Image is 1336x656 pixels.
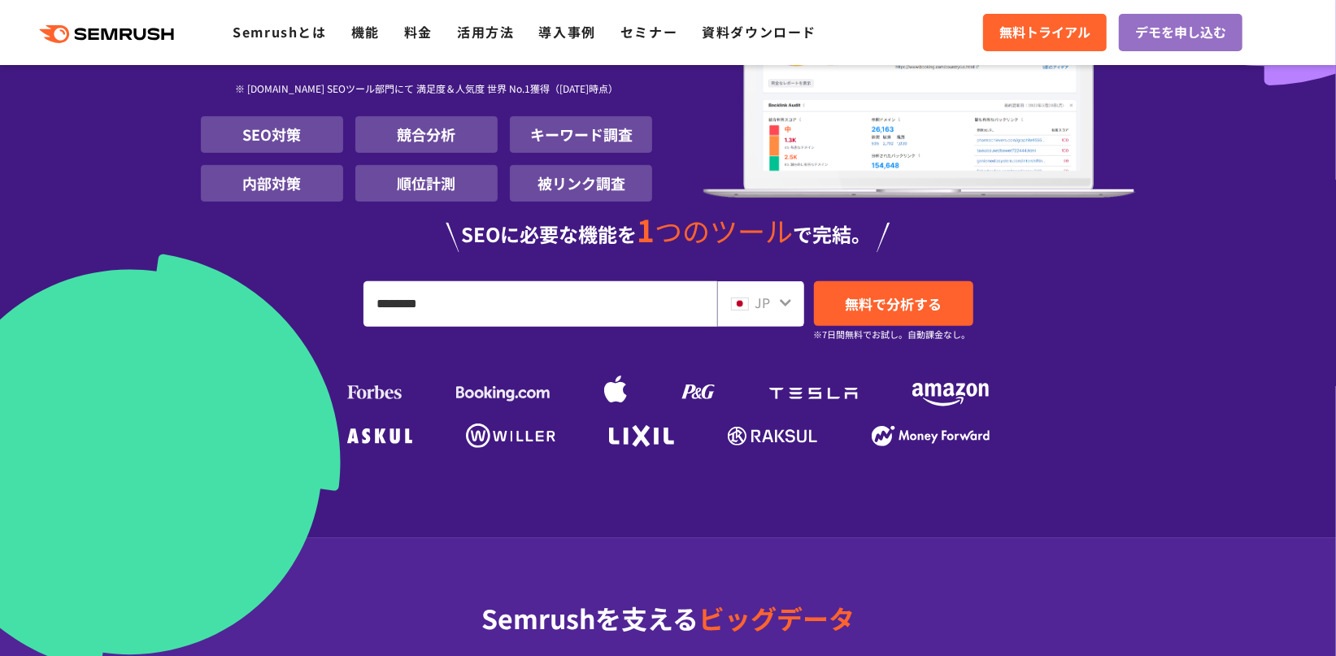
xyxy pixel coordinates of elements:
[355,116,498,153] li: 競合分析
[404,22,433,41] a: 料金
[201,116,343,153] li: SEO対策
[201,165,343,202] li: 内部対策
[1135,22,1226,43] span: デモを申し込む
[698,599,855,636] span: ビッグデータ
[510,165,652,202] li: 被リンク調査
[233,22,326,41] a: Semrushとは
[814,327,971,342] small: ※7日間無料でお試し。自動課金なし。
[983,14,1107,51] a: 無料トライアル
[539,22,596,41] a: 導入事例
[351,22,380,41] a: 機能
[999,22,1090,43] span: 無料トライアル
[1119,14,1242,51] a: デモを申し込む
[702,22,816,41] a: 資料ダウンロード
[793,219,871,248] span: で完結。
[201,215,1136,252] div: SEOに必要な機能を
[814,281,973,326] a: 無料で分析する
[655,211,793,250] span: つのツール
[637,207,655,251] span: 1
[755,293,771,312] span: JP
[845,293,942,314] span: 無料で分析する
[457,22,514,41] a: 活用方法
[201,64,653,116] div: ※ [DOMAIN_NAME] SEOツール部門にて 満足度＆人気度 世界 No.1獲得（[DATE]時点）
[364,282,716,326] input: URL、キーワードを入力してください
[510,116,652,153] li: キーワード調査
[620,22,677,41] a: セミナー
[355,165,498,202] li: 順位計測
